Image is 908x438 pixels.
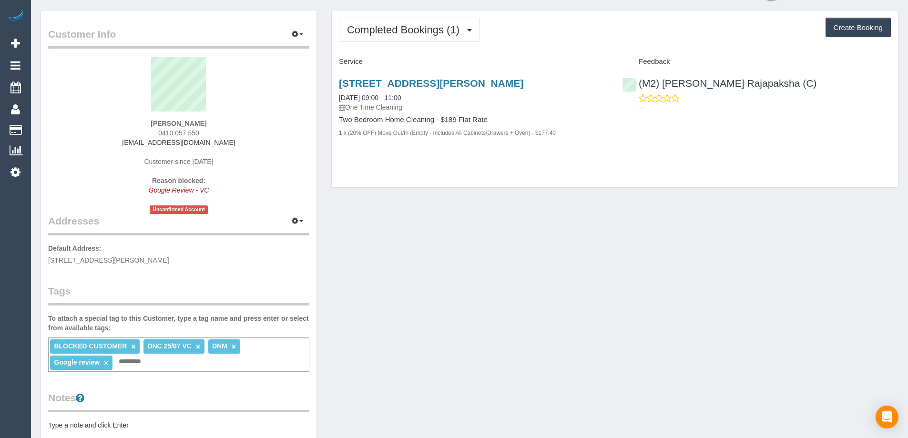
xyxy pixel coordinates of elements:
a: × [104,359,108,367]
h4: Feedback [622,58,891,66]
span: 0410 057 550 [158,129,199,137]
span: Customer since [DATE] [144,158,213,165]
a: [STREET_ADDRESS][PERSON_NAME] [339,78,523,89]
label: To attach a special tag to this Customer, type a tag name and press enter or select from availabl... [48,314,309,333]
h4: Service [339,58,608,66]
span: Completed Bookings (1) [347,24,464,36]
button: Completed Bookings (1) [339,18,480,42]
legend: Customer Info [48,27,309,49]
strong: Reason blocked: [152,177,205,184]
span: Unconfirmed Account [150,205,208,214]
button: Create Booking [826,18,891,38]
img: Automaid Logo [6,10,25,23]
span: Google review [54,358,100,366]
div: Open Intercom Messenger [876,406,898,428]
legend: Notes [48,391,309,412]
a: × [131,343,135,351]
span: [STREET_ADDRESS][PERSON_NAME] [48,256,169,264]
p: --- [639,103,891,112]
p: One Time Cleaning [339,102,608,112]
label: Default Address: [48,244,102,253]
a: (M2) [PERSON_NAME] Rajapaksha (C) [622,78,816,89]
legend: Tags [48,284,309,306]
a: × [196,343,200,351]
span: DNC 25/07 VC [147,342,192,350]
small: 1 x (20% OFF) Move Out/In (Empty - Includes All Cabinets/Drawers + Oven) - $177.40 [339,130,556,136]
h4: Two Bedroom Home Cleaning - $189 Flat Rate [339,116,608,124]
span: DNM [212,342,227,350]
em: Google Review - VC [149,186,209,194]
span: BLOCKED CUSTOMER [54,342,127,350]
strong: [PERSON_NAME] [151,120,206,127]
a: [EMAIL_ADDRESS][DOMAIN_NAME] [122,139,235,146]
a: × [232,343,236,351]
pre: Type a note and click Enter [48,420,309,430]
a: [DATE] 09:00 - 11:00 [339,94,401,102]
